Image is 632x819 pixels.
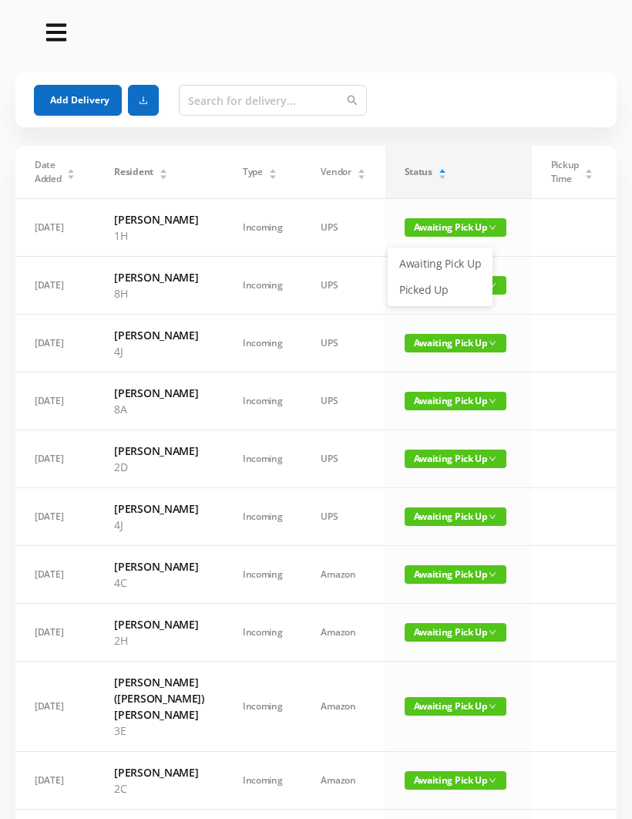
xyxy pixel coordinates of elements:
h6: [PERSON_NAME] [114,616,204,632]
td: Amazon [301,752,385,810]
button: icon: download [128,85,159,116]
h6: [PERSON_NAME] [114,764,204,780]
span: Awaiting Pick Up [405,565,506,584]
td: Incoming [224,604,302,662]
i: icon: down [489,703,496,710]
td: Incoming [224,315,302,372]
p: 4J [114,343,204,359]
i: icon: caret-down [438,173,446,177]
p: 8H [114,285,204,302]
i: icon: search [347,95,358,106]
td: UPS [301,430,385,488]
i: icon: down [489,224,496,231]
i: icon: down [489,397,496,405]
td: Amazon [301,546,385,604]
td: [DATE] [15,662,95,752]
span: Awaiting Pick Up [405,623,506,642]
i: icon: caret-up [67,167,76,171]
h6: [PERSON_NAME] [114,385,204,401]
span: Awaiting Pick Up [405,697,506,716]
p: 4C [114,575,204,591]
i: icon: caret-up [268,167,277,171]
p: 2D [114,459,204,475]
i: icon: caret-down [268,173,277,177]
i: icon: down [489,571,496,578]
i: icon: caret-down [67,173,76,177]
i: icon: caret-down [584,173,593,177]
span: Date Added [35,158,62,186]
td: Incoming [224,199,302,257]
div: Sort [159,167,168,176]
div: Sort [357,167,366,176]
td: [DATE] [15,546,95,604]
input: Search for delivery... [179,85,367,116]
span: Status [405,165,432,179]
td: [DATE] [15,604,95,662]
span: Awaiting Pick Up [405,771,506,790]
i: icon: caret-up [584,167,593,171]
button: Add Delivery [34,85,122,116]
div: Sort [66,167,76,176]
span: Resident [114,165,153,179]
td: Incoming [224,662,302,752]
h6: [PERSON_NAME] [114,558,204,575]
td: UPS [301,199,385,257]
td: [DATE] [15,488,95,546]
i: icon: caret-down [159,173,167,177]
p: 3E [114,723,204,739]
td: UPS [301,315,385,372]
h6: [PERSON_NAME] [114,501,204,517]
div: Sort [438,167,447,176]
span: Awaiting Pick Up [405,334,506,352]
td: UPS [301,257,385,315]
td: Incoming [224,546,302,604]
td: [DATE] [15,199,95,257]
a: Picked Up [390,278,490,302]
span: Awaiting Pick Up [405,450,506,468]
td: Incoming [224,488,302,546]
p: 2H [114,632,204,649]
td: UPS [301,488,385,546]
i: icon: down [489,777,496,784]
td: UPS [301,372,385,430]
td: [DATE] [15,315,95,372]
p: 1H [114,228,204,244]
i: icon: down [489,339,496,347]
td: Amazon [301,604,385,662]
h6: [PERSON_NAME] [114,327,204,343]
span: Awaiting Pick Up [405,218,506,237]
td: Incoming [224,257,302,315]
div: Sort [268,167,277,176]
td: Incoming [224,372,302,430]
td: [DATE] [15,752,95,810]
p: 8A [114,401,204,417]
a: Awaiting Pick Up [390,251,490,276]
p: 2C [114,780,204,797]
td: Amazon [301,662,385,752]
i: icon: down [489,455,496,463]
td: [DATE] [15,372,95,430]
td: [DATE] [15,257,95,315]
i: icon: caret-up [357,167,365,171]
h6: [PERSON_NAME] [114,443,204,459]
span: Awaiting Pick Up [405,507,506,526]
i: icon: down [489,281,496,289]
span: Pickup Time [551,158,579,186]
span: Vendor [321,165,351,179]
i: icon: caret-down [357,173,365,177]
td: Incoming [224,430,302,488]
div: Sort [584,167,593,176]
i: icon: down [489,513,496,521]
p: 4J [114,517,204,533]
td: Incoming [224,752,302,810]
span: Awaiting Pick Up [405,392,506,410]
h6: [PERSON_NAME] [114,211,204,228]
h6: [PERSON_NAME] [114,269,204,285]
i: icon: caret-up [438,167,446,171]
h6: [PERSON_NAME] ([PERSON_NAME]) [PERSON_NAME] [114,674,204,723]
span: Type [243,165,263,179]
td: [DATE] [15,430,95,488]
i: icon: down [489,629,496,636]
i: icon: caret-up [159,167,167,171]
